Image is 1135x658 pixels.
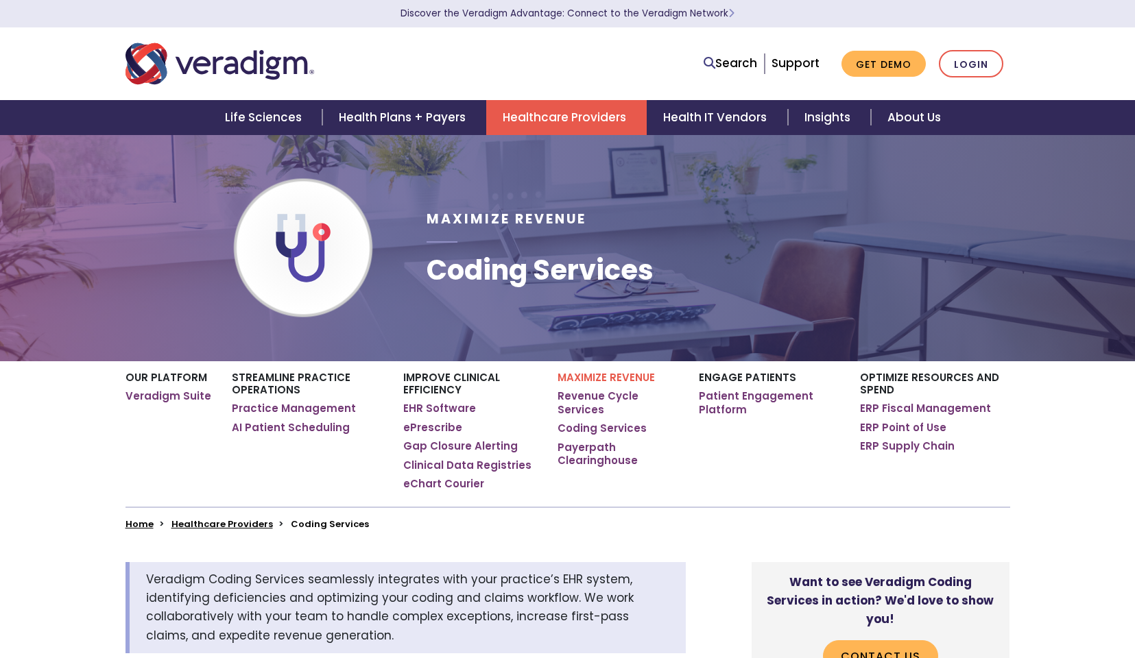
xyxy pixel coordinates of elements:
[232,421,350,435] a: AI Patient Scheduling
[647,100,787,135] a: Health IT Vendors
[126,517,154,531] a: Home
[558,389,678,416] a: Revenue Cycle Services
[558,441,678,467] a: Payerpath Clearinghouse
[939,50,1003,78] a: Login
[403,402,476,415] a: EHR Software
[401,7,734,20] a: Discover the Veradigm Advantage: Connect to the Veradigm NetworkLearn More
[772,55,820,71] a: Support
[403,477,484,491] a: eChart Courier
[788,100,871,135] a: Insights
[871,100,957,135] a: About Us
[171,517,273,531] a: Healthcare Providers
[767,574,994,627] strong: Want to see Veradigm Coding Services in action? We'd love to show you!
[558,422,647,435] a: Coding Services
[403,439,518,453] a: Gap Closure Alerting
[427,254,654,287] h1: Coding Services
[860,439,955,453] a: ERP Supply Chain
[126,389,211,403] a: Veradigm Suite
[486,100,647,135] a: Healthcare Providers
[403,421,462,435] a: ePrescribe
[728,7,734,20] span: Learn More
[841,51,926,77] a: Get Demo
[403,459,531,472] a: Clinical Data Registries
[322,100,486,135] a: Health Plans + Payers
[704,54,757,73] a: Search
[146,571,634,644] span: Veradigm Coding Services seamlessly integrates with your practice’s EHR system, identifying defic...
[699,389,839,416] a: Patient Engagement Platform
[860,421,946,435] a: ERP Point of Use
[427,210,586,228] span: Maximize Revenue
[232,402,356,415] a: Practice Management
[208,100,322,135] a: Life Sciences
[860,402,991,415] a: ERP Fiscal Management
[126,41,314,86] img: Veradigm logo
